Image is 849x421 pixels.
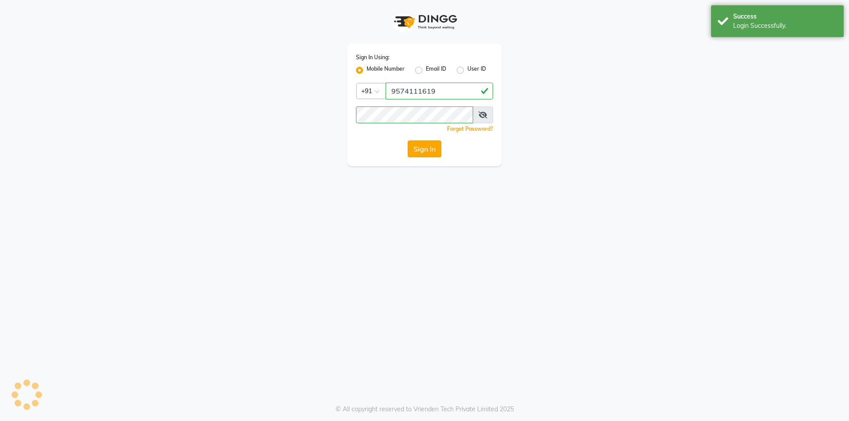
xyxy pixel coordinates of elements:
label: Mobile Number [367,65,405,76]
input: Username [386,83,493,99]
label: Sign In Using: [356,53,390,61]
label: Email ID [426,65,446,76]
div: Success [733,12,837,21]
input: Username [356,106,473,123]
label: User ID [467,65,486,76]
div: Login Successfully. [733,21,837,30]
img: logo1.svg [389,9,460,35]
button: Sign In [408,140,441,157]
a: Forgot Password? [447,125,493,132]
